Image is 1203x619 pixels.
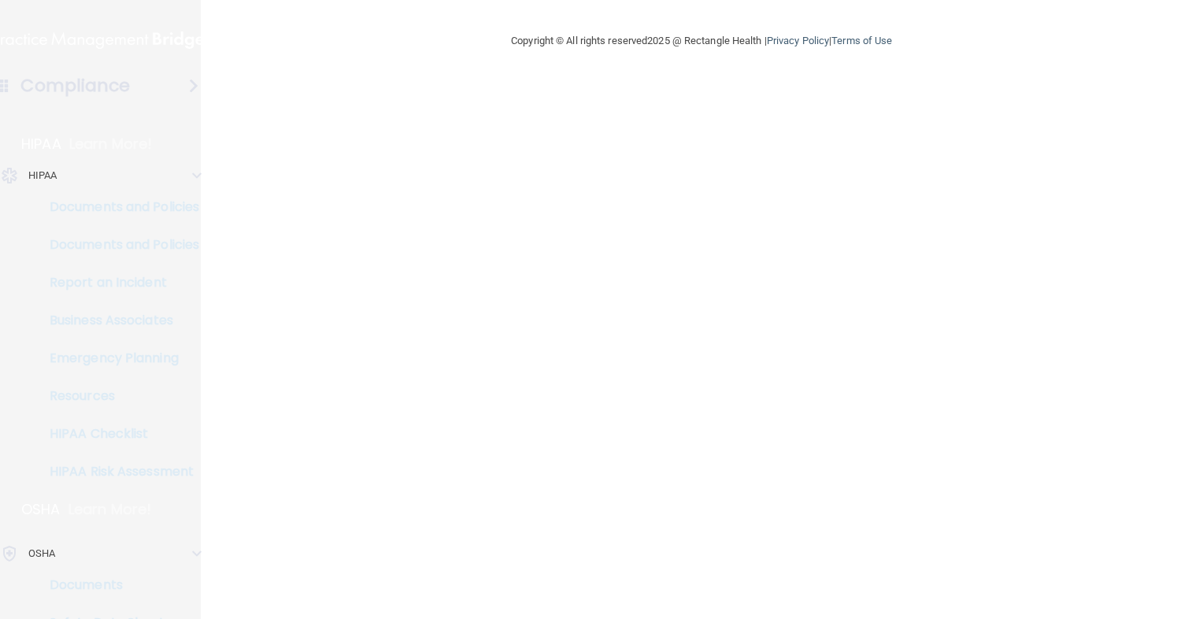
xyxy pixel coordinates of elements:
h4: Compliance [20,75,130,97]
a: Terms of Use [831,35,892,46]
p: Learn More! [68,500,152,519]
p: Documents and Policies [10,199,225,215]
p: Documents and Policies [10,237,225,253]
p: Emergency Planning [10,350,225,366]
p: HIPAA Checklist [10,426,225,442]
a: Privacy Policy [767,35,829,46]
div: Copyright © All rights reserved 2025 @ Rectangle Health | | [414,16,989,66]
p: HIPAA Risk Assessment [10,464,225,480]
p: HIPAA [28,166,57,185]
p: HIPAA [21,135,61,154]
p: Learn More! [69,135,153,154]
p: Business Associates [10,313,225,328]
p: Resources [10,388,225,404]
p: OSHA [28,544,55,563]
p: Report an Incident [10,275,225,291]
p: OSHA [21,500,61,519]
p: Documents [10,577,225,593]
